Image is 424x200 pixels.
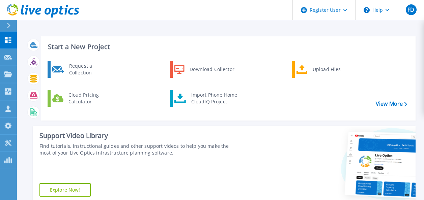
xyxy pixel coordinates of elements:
div: Download Collector [186,63,237,76]
div: Upload Files [309,63,359,76]
a: Cloud Pricing Calculator [48,90,117,107]
span: FD [407,7,414,12]
a: Download Collector [170,61,239,78]
h3: Start a New Project [48,43,407,51]
a: View More [376,101,407,107]
div: Find tutorials, instructional guides and other support videos to help you make the most of your L... [39,143,238,156]
a: Explore Now! [39,183,91,197]
div: Cloud Pricing Calculator [65,92,115,105]
div: Import Phone Home CloudIQ Project [188,92,241,105]
div: Support Video Library [39,131,238,140]
a: Upload Files [292,61,361,78]
div: Request a Collection [66,63,115,76]
a: Request a Collection [48,61,117,78]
